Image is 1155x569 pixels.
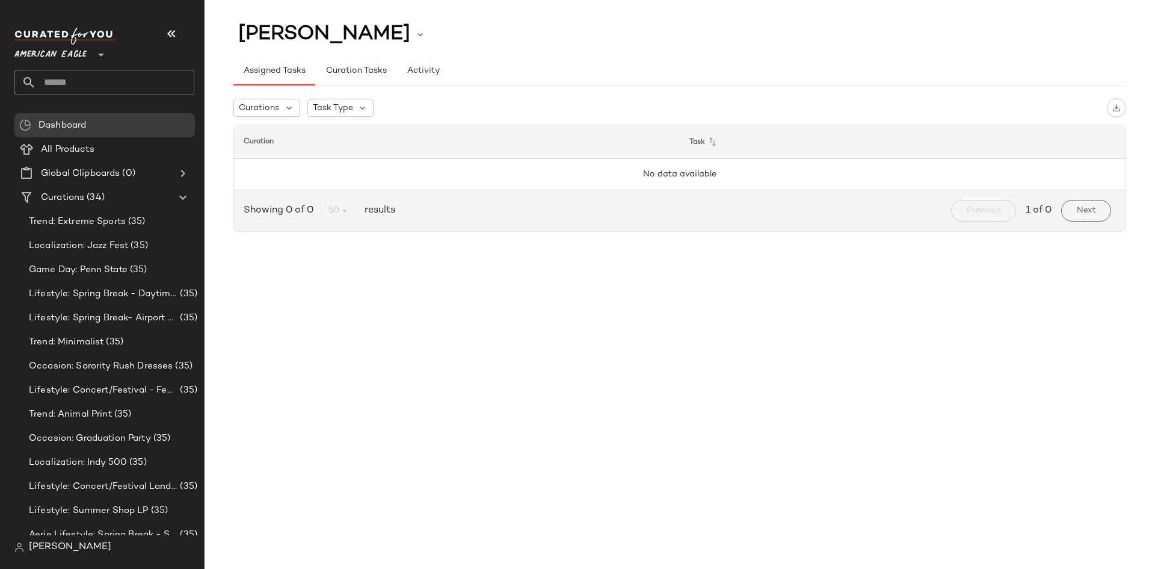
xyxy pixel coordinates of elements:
[173,359,192,373] span: (35)
[1061,200,1111,222] button: Next
[1076,206,1096,216] span: Next
[120,167,135,181] span: (0)
[29,263,128,277] span: Game Day: Penn State
[177,480,197,494] span: (35)
[243,66,306,76] span: Assigned Tasks
[234,125,680,159] th: Curation
[149,504,168,518] span: (35)
[177,287,197,301] span: (35)
[112,408,132,421] span: (35)
[680,125,1126,159] th: Task
[29,359,173,373] span: Occasion: Sorority Rush Dresses
[239,102,279,114] span: Curations
[151,432,171,446] span: (35)
[29,335,103,349] span: Trend: Minimalist
[29,215,126,229] span: Trend: Extreme Sports
[29,384,177,397] span: Lifestyle: Concert/Festival - Femme
[29,287,177,301] span: Lifestyle: Spring Break - Daytime Casual
[29,480,177,494] span: Lifestyle: Concert/Festival Landing Page
[177,384,197,397] span: (35)
[38,119,86,132] span: Dashboard
[313,102,353,114] span: Task Type
[29,311,177,325] span: Lifestyle: Spring Break- Airport Style
[244,204,318,218] span: Showing 0 of 0
[29,528,177,542] span: Aerie Lifestyle: Spring Break - Sporty
[1026,204,1052,218] span: 1 of 0
[41,143,94,157] span: All Products
[14,41,87,63] span: American Eagle
[238,23,410,46] span: [PERSON_NAME]
[41,191,84,205] span: Curations
[128,239,148,253] span: (35)
[84,191,105,205] span: (34)
[29,408,112,421] span: Trend: Animal Print
[103,335,123,349] span: (35)
[325,66,386,76] span: Curation Tasks
[177,528,197,542] span: (35)
[29,504,149,518] span: Lifestyle: Summer Shop LP
[29,432,151,446] span: Occasion: Graduation Party
[360,204,395,218] span: results
[126,215,146,229] span: (35)
[128,263,147,277] span: (35)
[234,159,1126,190] td: No data available
[1112,104,1121,112] img: svg%3e
[29,540,111,555] span: [PERSON_NAME]
[14,543,24,552] img: svg%3e
[127,456,147,470] span: (35)
[29,456,127,470] span: Localization: Indy 500
[19,119,31,131] img: svg%3e
[41,167,120,181] span: Global Clipboards
[177,311,197,325] span: (35)
[29,239,128,253] span: Localization: Jazz Fest
[14,28,117,45] img: cfy_white_logo.C9jOOHJF.svg
[407,66,440,76] span: Activity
